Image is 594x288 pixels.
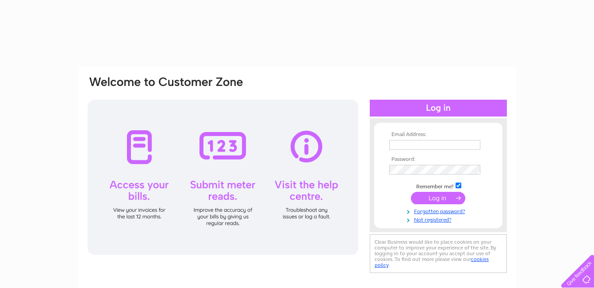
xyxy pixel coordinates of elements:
[387,181,490,190] td: Remember me?
[375,256,489,268] a: cookies policy
[389,206,490,215] a: Forgotten password?
[387,156,490,163] th: Password:
[370,234,507,273] div: Clear Business would like to place cookies on your computer to improve your experience of the sit...
[411,192,465,204] input: Submit
[389,215,490,223] a: Not registered?
[387,132,490,138] th: Email Address:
